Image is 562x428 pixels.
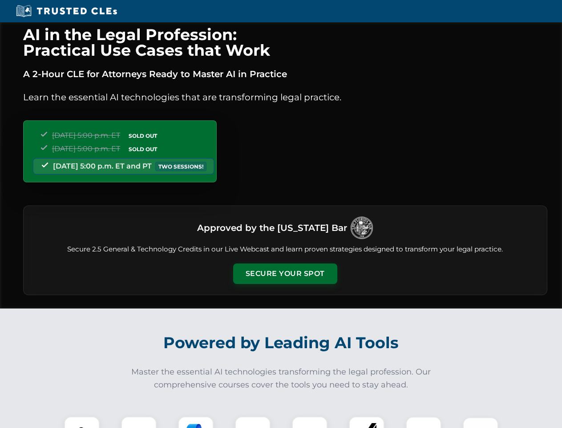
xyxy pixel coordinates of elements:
span: [DATE] 5:00 p.m. ET [52,144,120,153]
p: Master the essential AI technologies transforming the legal profession. Our comprehensive courses... [125,366,437,391]
img: Logo [351,217,373,239]
h2: Powered by Leading AI Tools [35,327,528,358]
button: Secure Your Spot [233,263,337,284]
span: SOLD OUT [125,144,160,154]
span: [DATE] 5:00 p.m. ET [52,131,120,140]
h1: AI in the Legal Profession: Practical Use Cases that Work [23,27,547,58]
p: A 2-Hour CLE for Attorneys Ready to Master AI in Practice [23,67,547,81]
span: SOLD OUT [125,131,160,140]
p: Learn the essential AI technologies that are transforming legal practice. [23,90,547,104]
p: Secure 2.5 General & Technology Credits in our Live Webcast and learn proven strategies designed ... [34,244,536,255]
h3: Approved by the [US_STATE] Bar [197,220,347,236]
img: Trusted CLEs [13,4,120,18]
